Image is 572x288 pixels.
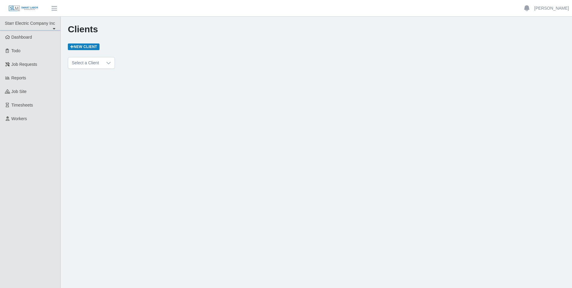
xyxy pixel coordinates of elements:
img: SLM Logo [8,5,39,12]
span: job site [11,89,27,94]
span: Select a Client [68,57,103,69]
span: Workers [11,116,27,121]
span: Dashboard [11,35,32,40]
span: Todo [11,48,21,53]
span: Timesheets [11,103,33,107]
span: Job Requests [11,62,37,67]
a: [PERSON_NAME] [534,5,569,11]
span: Reports [11,75,26,80]
h1: Clients [68,24,565,35]
a: New Client [68,43,100,50]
